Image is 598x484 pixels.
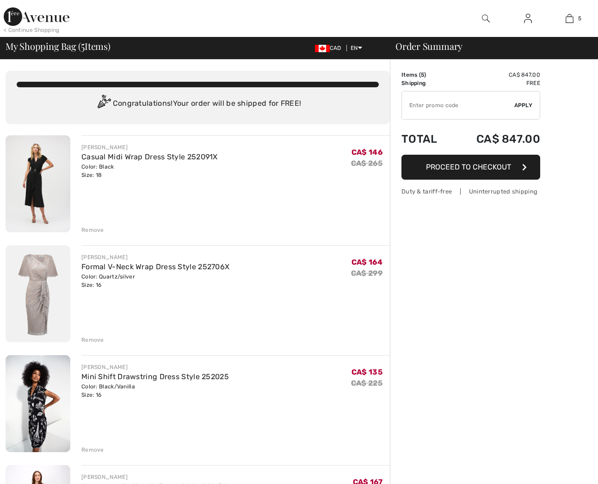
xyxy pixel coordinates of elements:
div: [PERSON_NAME] [81,363,229,371]
span: EN [351,45,362,51]
img: Mini Shift Drawstring Dress Style 252025 [6,355,70,452]
td: CA$ 847.00 [451,71,540,79]
div: Duty & tariff-free | Uninterrupted shipping [401,187,540,196]
div: Color: Quartz/silver Size: 16 [81,272,229,289]
a: 5 [549,13,591,24]
td: Shipping [401,79,451,87]
a: Formal V-Neck Wrap Dress Style 252706X [81,262,229,271]
img: Formal V-Neck Wrap Dress Style 252706X [6,245,70,342]
div: [PERSON_NAME] [81,473,226,481]
img: Canadian Dollar [315,45,330,52]
div: Remove [81,226,104,234]
img: My Info [524,13,532,24]
span: CA$ 146 [351,148,382,157]
div: [PERSON_NAME] [81,253,229,261]
span: CA$ 164 [351,258,382,266]
img: My Bag [566,13,573,24]
img: Casual Midi Wrap Dress Style 252091X [6,135,70,232]
span: My Shopping Bag ( Items) [6,42,111,51]
td: CA$ 847.00 [451,123,540,155]
div: Order Summary [384,42,592,51]
span: 5 [81,39,85,51]
span: 5 [421,72,424,78]
span: CAD [315,45,345,51]
a: Casual Midi Wrap Dress Style 252091X [81,152,218,161]
div: Color: Black/Vanilla Size: 16 [81,382,229,399]
div: Remove [81,446,104,454]
div: < Continue Shopping [4,26,60,34]
span: Proceed to Checkout [426,163,511,171]
div: Color: Black Size: 18 [81,163,218,179]
img: search the website [482,13,490,24]
td: Total [401,123,451,155]
s: CA$ 265 [351,159,382,168]
input: Promo code [402,91,514,119]
img: 1ère Avenue [4,7,69,26]
s: CA$ 299 [351,269,382,278]
a: Sign In [517,13,539,24]
s: CA$ 225 [351,379,382,387]
div: [PERSON_NAME] [81,143,218,151]
button: Proceed to Checkout [401,155,540,180]
span: 5 [578,14,581,23]
span: CA$ 135 [351,368,382,376]
div: Congratulations! Your order will be shipped for FREE! [17,95,379,113]
div: Remove [81,336,104,344]
td: Items ( ) [401,71,451,79]
span: Apply [514,101,533,109]
td: Free [451,79,540,87]
img: Congratulation2.svg [94,95,113,113]
a: Mini Shift Drawstring Dress Style 252025 [81,372,229,381]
